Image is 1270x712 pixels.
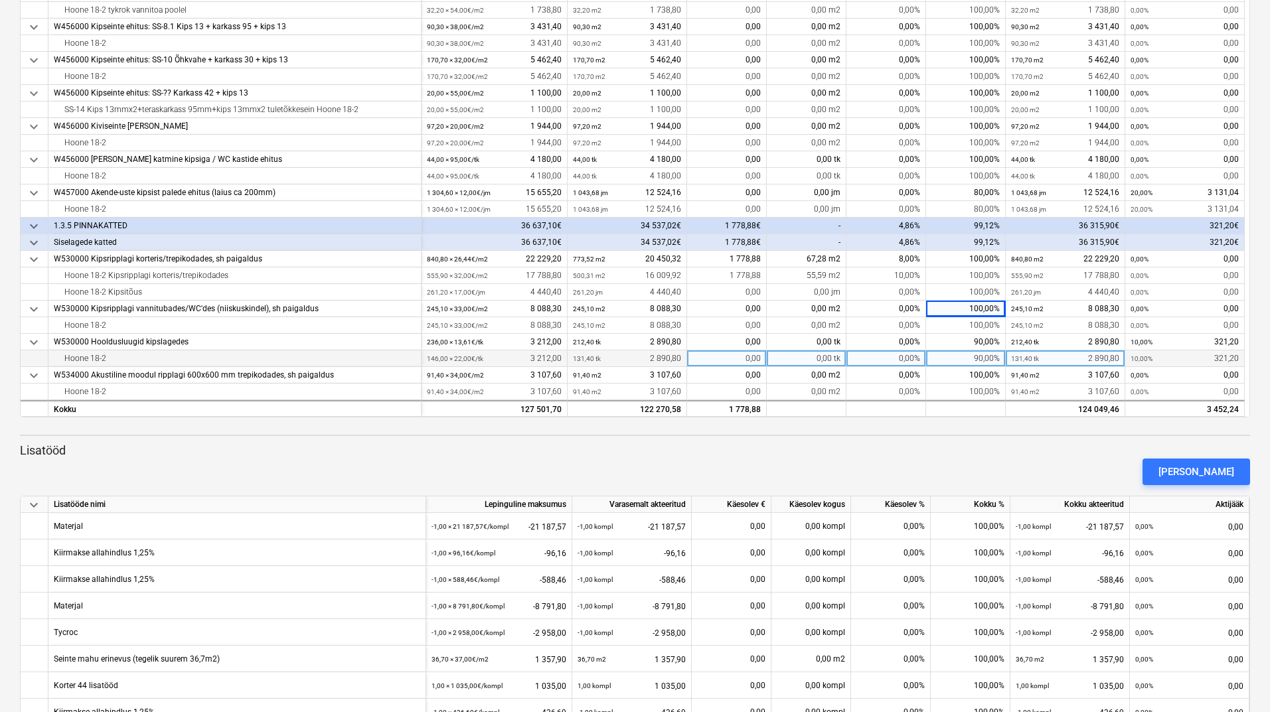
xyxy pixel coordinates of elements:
small: 0,00% [1131,139,1149,147]
div: 1 738,80 [427,2,562,19]
div: 36 315,90€ [1006,234,1125,251]
div: Hoone 18-2 [54,35,416,52]
small: 44,00 × 95,00€ / tk [427,156,479,163]
small: 0,00% [1131,272,1149,279]
div: 0,00 tk [767,350,846,367]
div: 0,00 [1131,251,1239,267]
div: 0,00 m2 [767,135,846,151]
div: 0,00% [846,68,926,85]
div: 0,00% [846,367,926,384]
div: 100,00% [926,367,1006,384]
div: 99,12% [926,218,1006,234]
small: 840,80 m2 [1011,255,1044,263]
div: Hoone 18-2 [54,135,416,151]
div: 90,00% [926,334,1006,350]
div: 0,00% [846,284,926,301]
div: 1 944,00 [427,135,562,151]
div: 17 788,80 [427,267,562,284]
small: 90,30 m2 [1011,40,1040,47]
small: 97,20 m2 [573,139,601,147]
small: 0,00% [1131,255,1149,263]
div: 0,00 [1131,2,1239,19]
span: keyboard_arrow_down [26,235,42,251]
small: 1 043,68 jm [573,189,608,196]
small: 840,80 × 26,44€ / m2 [427,255,488,263]
small: 170,70 m2 [1011,56,1044,64]
div: 0,00 m2 [767,301,846,317]
small: 90,30 m2 [573,23,601,31]
div: 0,00% [846,19,926,35]
div: W456000 Kipseinte ehitus: SS-?? Karkass 42 + kips 13 [54,85,416,102]
div: Hoone 18-2 Kipsripplagi korteris/trepikodades [54,267,416,284]
div: 3 131,04 [1131,184,1239,201]
div: - [767,218,846,234]
div: Käesolev % [851,496,931,513]
small: 0,00% [1131,90,1149,97]
div: 100,00% [926,284,1006,301]
div: 0,00 m2 [767,367,846,384]
div: 4 180,00 [573,151,681,168]
div: 67,28 m2 [767,251,846,267]
div: Kokku akteeritud [1010,496,1130,513]
div: Hoone 18-2 [54,68,416,85]
div: 1 944,00 [1011,118,1119,135]
small: 555,90 m2 [1011,272,1044,279]
div: 55,59 m2 [767,267,846,284]
div: W456000 Kiviseinte [PERSON_NAME] [54,118,416,135]
div: 0,00% [846,168,926,184]
div: 0,00 m2 [767,102,846,118]
div: 0,00 kompl [771,513,851,539]
small: 20,00 m2 [1011,106,1040,113]
small: 0,00% [1131,156,1149,163]
div: 1 778,88 [687,400,767,417]
span: keyboard_arrow_down [26,368,42,384]
div: 0,00 [687,151,767,168]
span: keyboard_arrow_down [26,497,42,513]
div: 12 524,16 [1011,184,1119,201]
div: 0,00 m2 [767,19,846,35]
div: 100,00% [926,168,1006,184]
div: 0,00 jm [767,284,846,301]
div: 0,00 [687,284,767,301]
small: 170,70 m2 [573,73,605,80]
div: 1 944,00 [573,135,681,151]
span: keyboard_arrow_down [26,119,42,135]
small: 0,00% [1131,123,1149,130]
div: 100,00% [931,672,1010,699]
div: 20 450,32 [573,251,681,267]
small: 500,31 m2 [573,272,605,279]
div: 3 431,40 [1011,35,1119,52]
div: 5 462,40 [1011,52,1119,68]
div: 16 009,92 [573,267,681,284]
div: 0,00 m2 [767,35,846,52]
div: 321,20€ [1125,234,1245,251]
div: W530000 Kipsripplagi vannitubades/WC'des (niiskuskindel), sh paigaldus [54,301,416,317]
div: Hoone 18-2 tykrok vannitoa poolel [54,2,416,19]
div: 100,00% [926,317,1006,334]
div: 80,00% [926,201,1006,218]
div: 100,00% [926,251,1006,267]
div: 1 100,00 [1011,102,1119,118]
div: 0,00 m2 [767,52,846,68]
div: 0,00% [846,301,926,317]
div: 0,00 m2 [767,68,846,85]
small: 1 304,60 × 12,00€ / jm [427,189,491,196]
div: 321,20€ [1125,218,1245,234]
small: 44,00 tk [1011,156,1035,163]
div: 0,00 m2 [767,384,846,400]
small: 555,90 × 32,00€ / m2 [427,272,488,279]
div: 0,00 [687,2,767,19]
div: 0,00 [1131,52,1239,68]
div: W456000 [PERSON_NAME] katmine kipsiga / WC kastide ehitus [54,151,416,168]
div: 80,00% [926,184,1006,201]
span: keyboard_arrow_down [26,19,42,35]
div: 0,00 m2 [767,317,846,334]
small: 97,20 m2 [1011,139,1040,147]
div: Hoone 18-2 [54,201,416,218]
div: 1 100,00 [573,102,681,118]
div: 0,00 [1131,168,1239,184]
div: Käesolev kogus [771,496,851,513]
small: 0,00% [1131,73,1149,80]
small: 0,00% [1131,173,1149,180]
div: 5 462,40 [1011,68,1119,85]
